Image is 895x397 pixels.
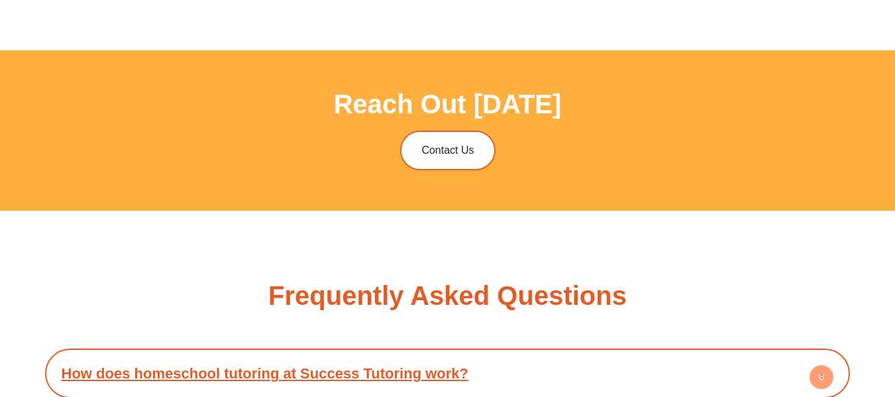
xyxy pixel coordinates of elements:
a: Contact Us [400,131,495,170]
span: Contact Us [421,145,474,156]
a: How does homeschool tutoring at Success Tutoring work? [62,365,468,382]
iframe: Chat Widget [829,333,895,397]
h3: Frequently Asked Questions [268,282,627,309]
h3: Reach Out [DATE] [45,91,851,117]
h4: How does homeschool tutoring at Success Tutoring work? [52,355,844,392]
